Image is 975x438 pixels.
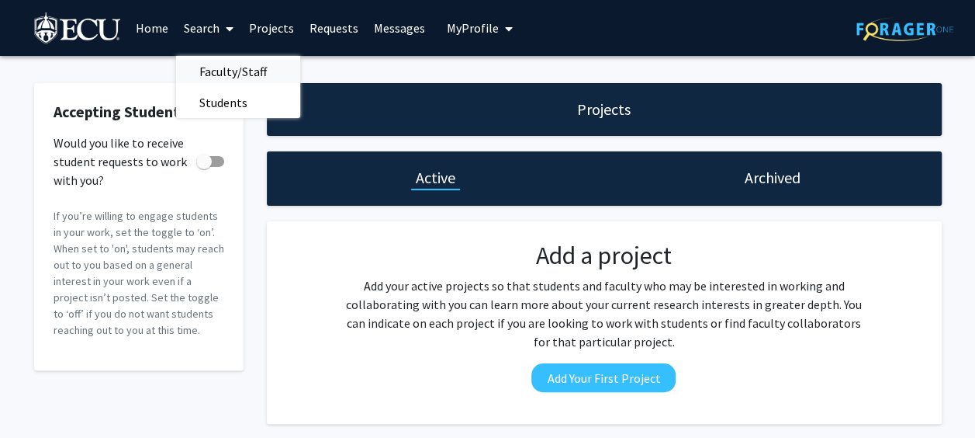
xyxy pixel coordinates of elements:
a: Messages [366,1,433,55]
button: Add Your First Project [531,363,676,392]
h1: Archived [745,167,800,189]
h2: Accepting Students? [54,103,224,121]
a: Faculty/Staff [176,60,300,83]
h1: Active [416,167,455,189]
h2: Add a project [341,241,866,270]
img: East Carolina University Logo [34,12,123,47]
a: Requests [302,1,366,55]
h1: Projects [577,99,631,120]
a: Home [128,1,176,55]
p: Add your active projects so that students and faculty who may be interested in working and collab... [341,276,866,351]
span: Would you like to receive student requests to work with you? [54,134,190,189]
iframe: Chat [12,368,66,426]
span: My Profile [447,20,499,36]
img: ForagerOne Logo [856,17,953,41]
span: Students [176,87,271,118]
a: Projects [241,1,302,55]
a: Search [176,1,241,55]
a: Students [176,91,300,114]
span: Faculty/Staff [176,56,290,87]
p: If you’re willing to engage students in your work, set the toggle to ‘on’. When set to 'on', stud... [54,208,224,339]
